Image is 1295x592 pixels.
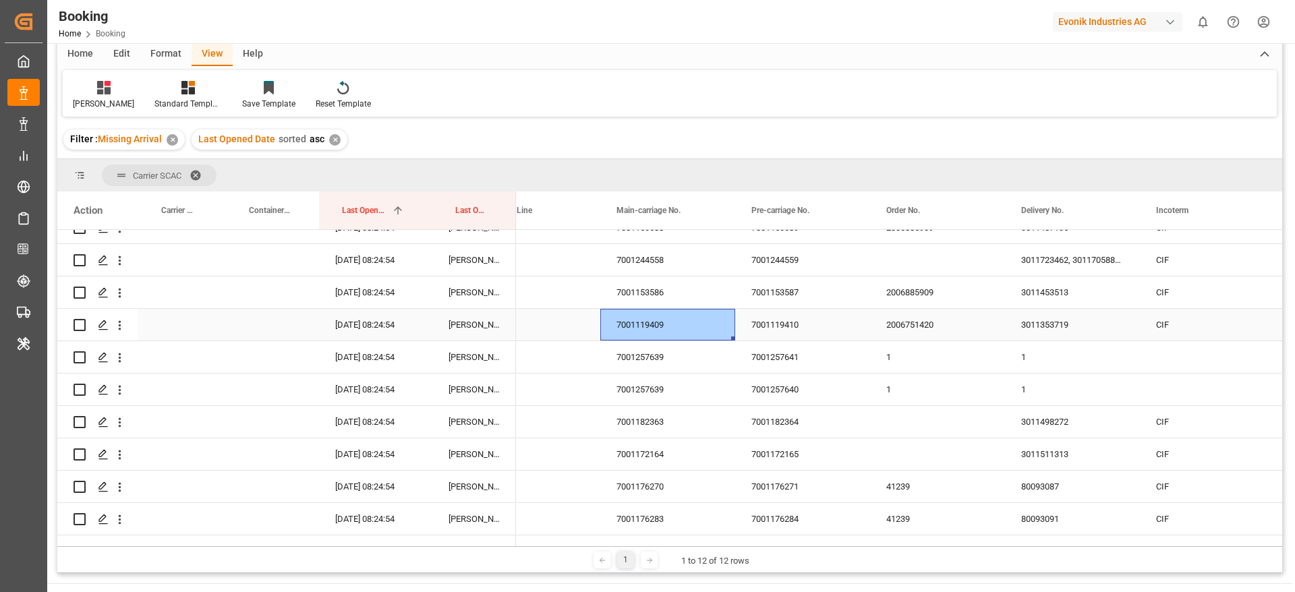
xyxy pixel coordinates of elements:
[57,471,516,503] div: Press SPACE to select this row.
[1140,503,1275,535] div: CIF
[1005,535,1140,567] div: 3011353715
[1005,438,1140,470] div: 3011511313
[57,309,516,341] div: Press SPACE to select this row.
[1140,406,1275,438] div: CIF
[432,406,516,438] div: [PERSON_NAME]
[681,554,749,568] div: 1 to 12 of 12 rows
[465,535,600,567] div: PM-PI
[432,374,516,405] div: [PERSON_NAME]
[455,206,488,215] span: Last Opened By
[735,535,870,567] div: 7001119408
[1021,206,1064,215] span: Delivery No.
[465,309,600,341] div: PM-PI
[600,309,735,341] div: 7001119409
[319,471,432,502] div: [DATE] 08:24:54
[1140,244,1275,276] div: CIF
[432,471,516,502] div: [PERSON_NAME]
[242,98,295,110] div: Save Template
[279,134,306,144] span: sorted
[319,535,432,567] div: [DATE] 08:24:54
[57,406,516,438] div: Press SPACE to select this row.
[886,206,920,215] span: Order No.
[1053,12,1182,32] div: Evonik Industries AG
[57,438,516,471] div: Press SPACE to select this row.
[1005,471,1140,502] div: 80093087
[870,309,1005,341] div: 2006751420
[870,535,1005,567] div: 2006751420
[57,535,516,568] div: Press SPACE to select this row.
[57,244,516,276] div: Press SPACE to select this row.
[870,471,1005,502] div: 41239
[432,535,516,567] div: [PERSON_NAME]
[735,374,870,405] div: 7001257640
[57,341,516,374] div: Press SPACE to select this row.
[751,206,809,215] span: Pre-carriage No.
[1140,471,1275,502] div: CIF
[154,98,222,110] div: Standard Templates
[319,309,432,341] div: [DATE] 08:24:54
[319,374,432,405] div: [DATE] 08:24:54
[319,244,432,276] div: [DATE] 08:24:54
[600,471,735,502] div: 7001176270
[1005,374,1140,405] div: 1
[103,43,140,66] div: Edit
[316,98,371,110] div: Reset Template
[140,43,192,66] div: Format
[319,341,432,373] div: [DATE] 08:24:54
[319,503,432,535] div: [DATE] 08:24:54
[133,171,181,181] span: Carrier SCAC
[57,503,516,535] div: Press SPACE to select this row.
[870,503,1005,535] div: 41239
[1140,276,1275,308] div: CIF
[233,43,273,66] div: Help
[310,134,324,144] span: asc
[319,406,432,438] div: [DATE] 08:24:54
[735,276,870,308] div: 7001153587
[98,134,162,144] span: Missing Arrival
[735,406,870,438] div: 7001182364
[1140,309,1275,341] div: CIF
[735,438,870,470] div: 7001172165
[600,406,735,438] div: 7001182363
[600,341,735,373] div: 7001257639
[432,341,516,373] div: [PERSON_NAME]
[329,134,341,146] div: ✕
[1005,276,1140,308] div: 3011453513
[198,134,275,144] span: Last Opened Date
[74,204,103,216] div: Action
[1005,406,1140,438] div: 3011498272
[735,309,870,341] div: 7001119410
[57,374,516,406] div: Press SPACE to select this row.
[432,503,516,535] div: [PERSON_NAME]
[1005,341,1140,373] div: 1
[73,98,134,110] div: [PERSON_NAME]
[432,309,516,341] div: [PERSON_NAME]
[432,276,516,308] div: [PERSON_NAME]
[1218,7,1248,37] button: Help Center
[59,29,81,38] a: Home
[1188,7,1218,37] button: show 0 new notifications
[600,503,735,535] div: 7001176283
[249,206,291,215] span: Container No.
[617,552,634,568] div: 1
[1140,535,1275,567] div: CIF
[465,244,600,276] div: CU-OU
[161,206,198,215] span: Carrier Booking No.
[59,6,125,26] div: Booking
[319,276,432,308] div: [DATE] 08:24:54
[1053,9,1188,34] button: Evonik Industries AG
[57,276,516,309] div: Press SPACE to select this row.
[600,438,735,470] div: 7001172164
[735,341,870,373] div: 7001257641
[1005,244,1140,276] div: 3011723462, 3011705888, 3011666652, 3011705887, 3011723461, 3011698292, 3011723464, 3011698293, 3...
[192,43,233,66] div: View
[342,206,386,215] span: Last Opened Date
[167,134,178,146] div: ✕
[735,471,870,502] div: 7001176271
[1005,503,1140,535] div: 80093091
[1005,309,1140,341] div: 3011353719
[465,438,600,470] div: SM-AC
[70,134,98,144] span: Filter :
[870,374,1005,405] div: 1
[57,43,103,66] div: Home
